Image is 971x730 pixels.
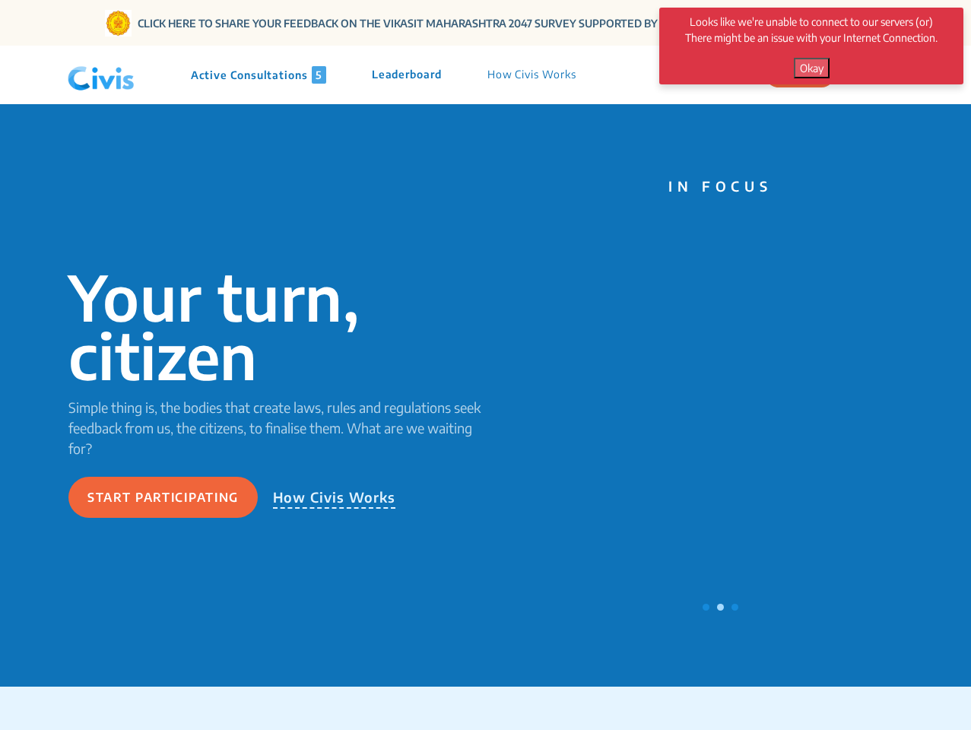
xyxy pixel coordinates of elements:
p: How Civis Works [487,66,576,84]
p: Your turn, citizen [68,268,486,385]
button: Okay [794,58,830,78]
a: CLICK HERE TO SHARE YOUR FEEDBACK ON THE VIKASIT MAHARASHTRA 2047 SURVEY SUPPORTED BY CIVIC INNOV... [138,15,866,31]
img: navlogo.png [62,52,141,98]
p: Leaderboard [372,66,442,84]
p: Active Consultations [191,66,326,84]
button: Start participating [68,477,258,518]
p: How Civis Works [273,487,396,509]
p: IN FOCUS [554,176,887,196]
span: 5 [312,66,326,84]
img: Gom Logo [105,10,132,36]
p: Simple thing is, the bodies that create laws, rules and regulations seek feedback from us, the ci... [68,397,486,459]
p: Looks like we're unable to connect to our servers (or) There might be an issue with your Internet... [678,14,944,46]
